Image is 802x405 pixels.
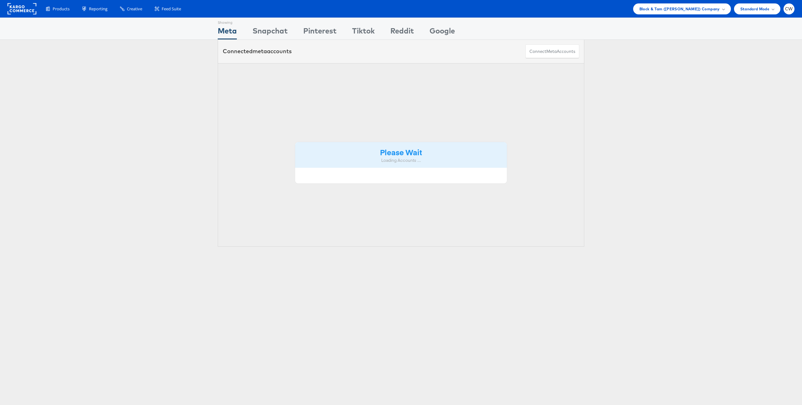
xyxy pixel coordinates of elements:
[785,7,793,11] span: CW
[162,6,181,12] span: Feed Suite
[546,49,557,54] span: meta
[639,6,720,12] span: Block & Tam ([PERSON_NAME]) Company
[390,25,414,39] div: Reddit
[300,157,502,163] div: Loading Accounts ....
[253,25,288,39] div: Snapchat
[303,25,336,39] div: Pinterest
[253,48,267,55] span: meta
[380,147,422,157] strong: Please Wait
[740,6,769,12] span: Standard Mode
[352,25,375,39] div: Tiktok
[525,44,579,59] button: ConnectmetaAccounts
[430,25,455,39] div: Google
[127,6,142,12] span: Creative
[218,18,237,25] div: Showing
[89,6,107,12] span: Reporting
[218,25,237,39] div: Meta
[223,47,292,55] div: Connected accounts
[53,6,70,12] span: Products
